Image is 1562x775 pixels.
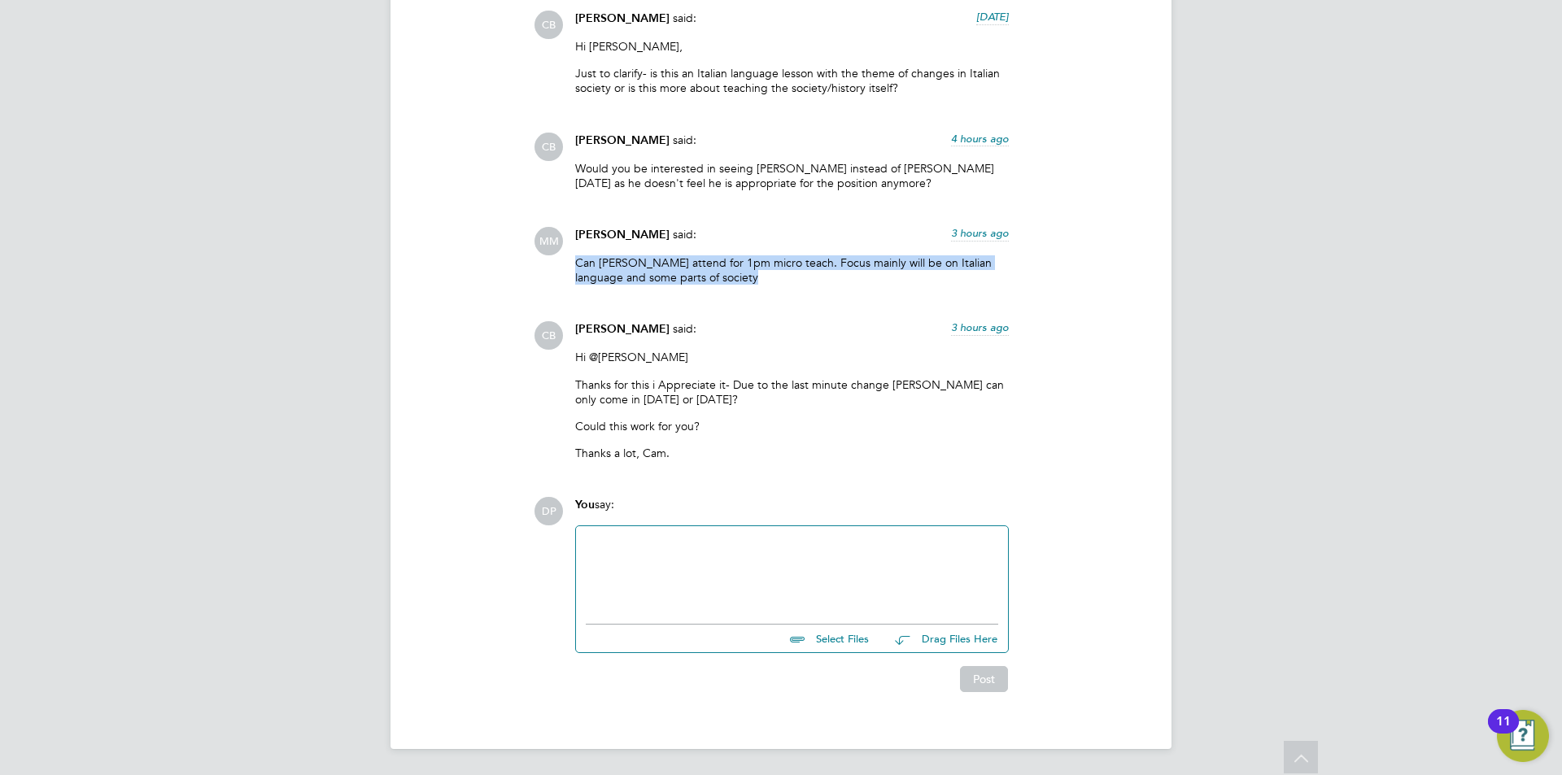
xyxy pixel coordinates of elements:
span: 3 hours ago [951,320,1009,334]
p: Hi [PERSON_NAME], [575,39,1009,54]
span: 3 hours ago [951,226,1009,240]
span: [PERSON_NAME] [575,11,670,25]
span: 4 hours ago [951,132,1009,146]
button: Open Resource Center, 11 new notifications [1497,710,1549,762]
span: said: [673,11,696,25]
p: Thanks a lot, Cam. [575,446,1009,460]
span: said: [673,227,696,242]
p: Could this work for you? [575,419,1009,433]
span: CB [534,11,563,39]
p: Just to clarify- is this an Italian language lesson with the theme of changes in Italian society ... [575,66,1009,95]
span: said: [673,321,696,336]
span: You [575,498,595,512]
div: 11 [1496,721,1511,742]
span: said: [673,133,696,147]
span: [PERSON_NAME] [575,322,670,336]
span: MM [534,227,563,255]
span: CB [534,133,563,161]
span: [PERSON_NAME] [575,133,670,147]
span: CB [534,321,563,350]
span: [PERSON_NAME] [575,228,670,242]
button: Drag Files Here [882,622,998,656]
p: Can [PERSON_NAME] attend for 1pm micro teach. Focus mainly will be on Italian language and some p... [575,255,1009,285]
div: say: [575,497,1009,525]
p: Would you be interested in seeing [PERSON_NAME] instead of [PERSON_NAME] [DATE] as he doesn't fee... [575,161,1009,190]
span: DP [534,497,563,525]
p: Hi @[PERSON_NAME] [575,350,1009,364]
p: Thanks for this i Appreciate it- Due to the last minute change [PERSON_NAME] can only come in [DA... [575,377,1009,407]
button: Post [960,666,1008,692]
span: [DATE] [976,10,1009,24]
